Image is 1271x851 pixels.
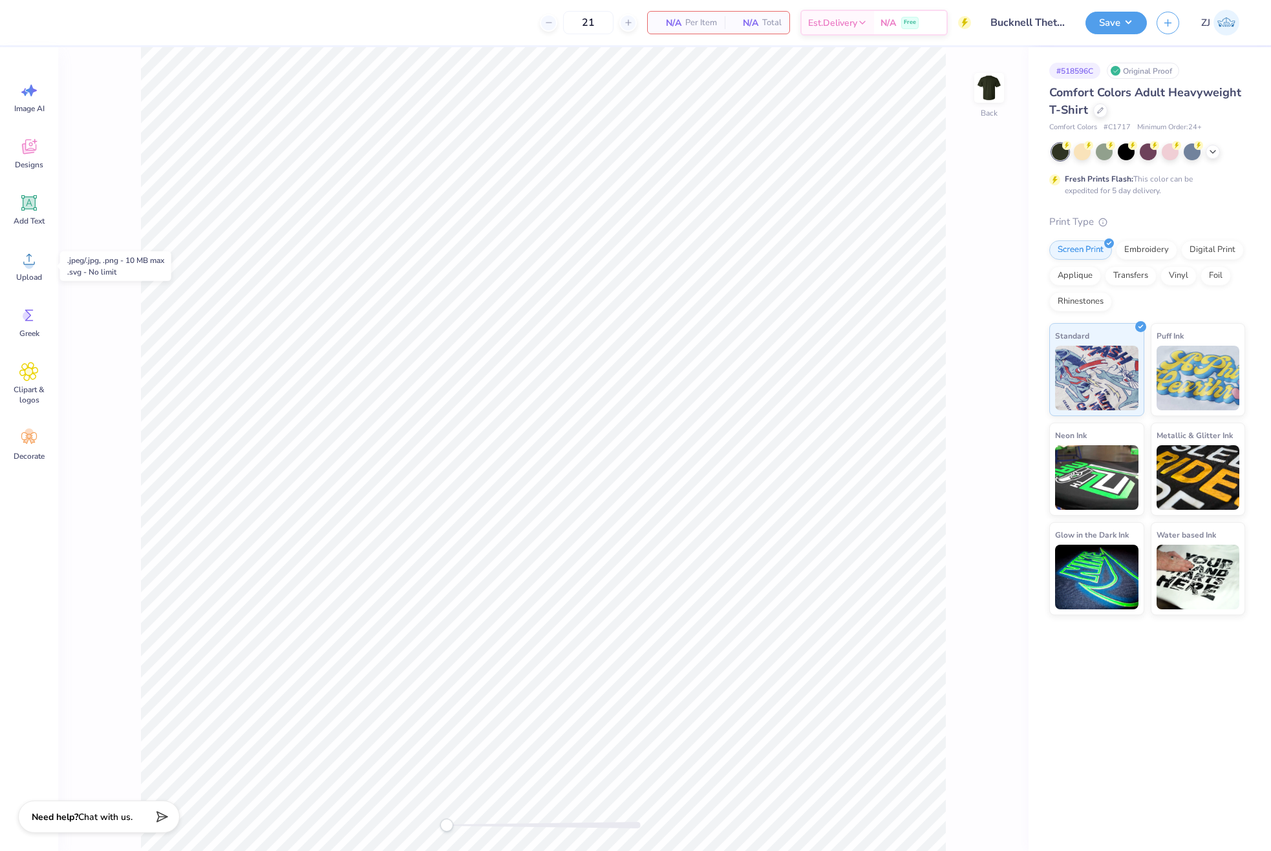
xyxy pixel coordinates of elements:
span: Upload [16,272,42,282]
div: .svg - No limit [67,266,164,278]
div: This color can be expedited for 5 day delivery. [1065,173,1224,196]
span: Standard [1055,329,1089,342]
input: – – [563,11,614,34]
span: Total [762,16,782,30]
div: Foil [1201,266,1231,286]
strong: Fresh Prints Flash: [1065,174,1133,184]
div: Back [981,107,998,119]
div: Original Proof [1107,63,1179,79]
div: .jpeg/.jpg, .png - 10 MB max [67,255,164,266]
div: Rhinestones [1049,292,1112,311]
img: Metallic & Glitter Ink [1157,445,1240,510]
span: Comfort Colors [1049,122,1097,133]
img: Zhor Junavee Antocan [1213,10,1239,36]
img: Water based Ink [1157,545,1240,609]
span: Per Item [685,16,717,30]
span: Metallic & Glitter Ink [1157,428,1233,442]
strong: Need help? [32,811,78,823]
input: Untitled Design [981,10,1076,36]
span: Est. Delivery [808,16,857,30]
span: N/A [732,16,758,30]
img: Glow in the Dark Ink [1055,545,1138,609]
span: Water based Ink [1157,528,1216,541]
span: Minimum Order: 24 + [1137,122,1202,133]
img: Puff Ink [1157,346,1240,410]
div: Applique [1049,266,1101,286]
div: # 518596C [1049,63,1100,79]
a: ZJ [1195,10,1245,36]
span: N/A [881,16,896,30]
div: Digital Print [1181,240,1244,260]
span: Add Text [14,216,45,226]
img: Standard [1055,346,1138,410]
div: Accessibility label [440,819,453,832]
span: Decorate [14,451,45,461]
span: # C1717 [1104,122,1131,133]
span: Glow in the Dark Ink [1055,528,1129,541]
span: Comfort Colors Adult Heavyweight T-Shirt [1049,85,1241,118]
span: Clipart & logos [8,384,50,405]
img: Back [976,75,1002,101]
span: ZJ [1201,16,1210,30]
button: Save [1085,12,1147,34]
span: Free [904,18,916,27]
div: Print Type [1049,215,1245,229]
span: Greek [19,328,39,339]
div: Screen Print [1049,240,1112,260]
div: Transfers [1105,266,1157,286]
div: Embroidery [1116,240,1177,260]
img: Neon Ink [1055,445,1138,510]
span: N/A [656,16,681,30]
span: Puff Ink [1157,329,1184,342]
span: Chat with us. [78,811,133,823]
span: Designs [15,160,43,170]
span: Image AI [14,103,45,114]
div: Vinyl [1160,266,1197,286]
span: Neon Ink [1055,428,1087,442]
